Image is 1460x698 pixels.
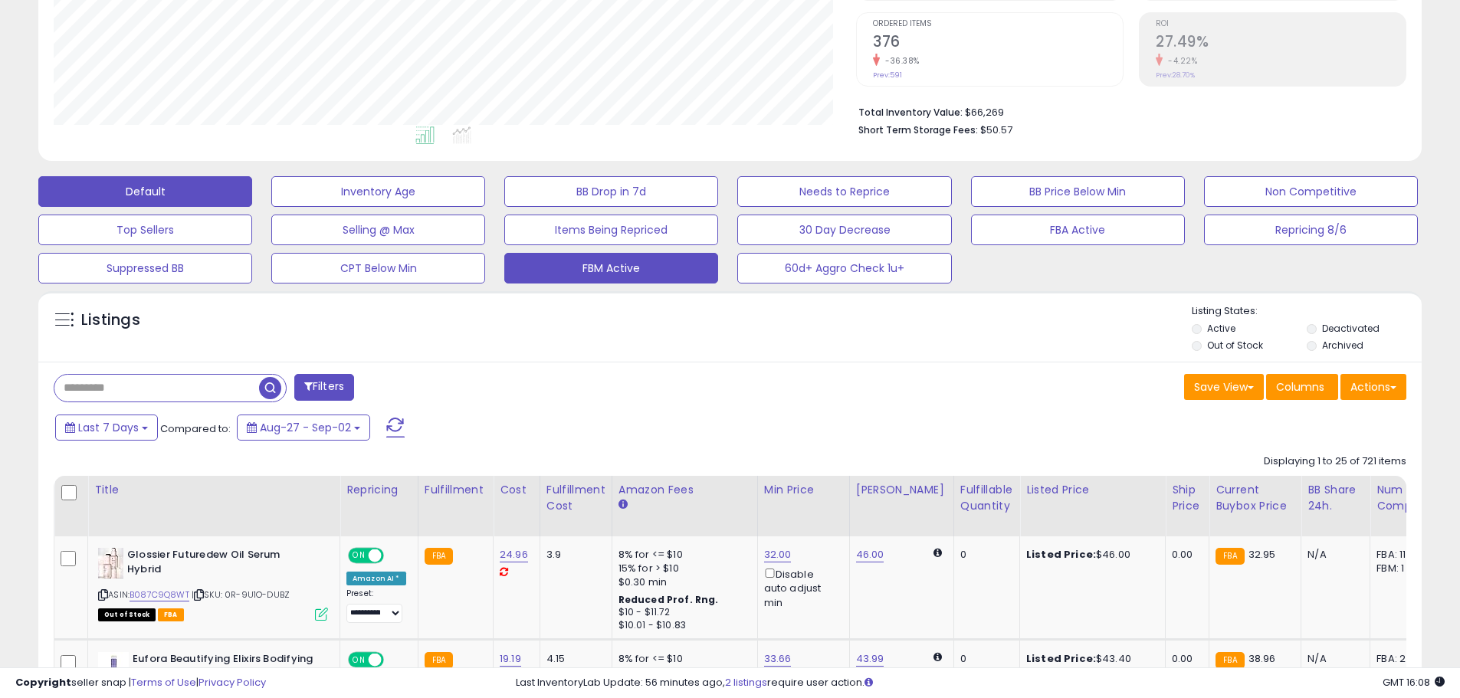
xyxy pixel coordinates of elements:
[1376,548,1427,562] div: FBA: 11
[1163,55,1197,67] small: -4.22%
[504,253,718,283] button: FBM Active
[1248,651,1276,666] span: 38.96
[873,20,1123,28] span: Ordered Items
[1307,482,1363,514] div: BB Share 24h.
[500,651,521,667] a: 19.19
[346,572,406,585] div: Amazon AI *
[880,55,920,67] small: -36.38%
[198,675,266,690] a: Privacy Policy
[856,547,884,562] a: 46.00
[271,253,485,283] button: CPT Below Min
[1307,652,1358,666] div: N/A
[38,215,252,245] button: Top Sellers
[425,548,453,565] small: FBA
[960,482,1013,514] div: Fulfillable Quantity
[618,606,746,619] div: $10 - $11.72
[1156,20,1406,28] span: ROI
[260,420,351,435] span: Aug-27 - Sep-02
[1216,482,1294,514] div: Current Buybox Price
[858,102,1395,120] li: $66,269
[15,676,266,690] div: seller snap | |
[78,420,139,435] span: Last 7 Days
[294,374,354,401] button: Filters
[1376,652,1427,666] div: FBA: 2
[98,608,156,621] span: All listings that are currently out of stock and unavailable for purchase on Amazon
[1192,304,1422,319] p: Listing States:
[546,652,600,666] div: 4.15
[618,498,628,512] small: Amazon Fees.
[1204,176,1418,207] button: Non Competitive
[500,547,528,562] a: 24.96
[55,415,158,441] button: Last 7 Days
[98,548,328,619] div: ASIN:
[127,548,313,580] b: Glossier Futuredew Oil Serum Hybrid
[1026,652,1153,666] div: $43.40
[98,548,123,578] img: 41gfxUHKZfL._SL40_.jpg
[425,482,487,498] div: Fulfillment
[1383,675,1445,690] span: 2025-09-10 16:08 GMT
[618,593,719,606] b: Reduced Prof. Rng.
[1172,482,1202,514] div: Ship Price
[81,310,140,331] h5: Listings
[546,482,605,514] div: Fulfillment Cost
[764,651,792,667] a: 33.66
[1207,322,1235,335] label: Active
[618,652,746,666] div: 8% for <= $10
[873,70,902,80] small: Prev: 591
[1026,651,1096,666] b: Listed Price:
[980,123,1012,137] span: $50.57
[130,588,189,601] a: B087C9Q8WT
[346,482,412,498] div: Repricing
[1340,374,1406,400] button: Actions
[1172,548,1197,562] div: 0.00
[1264,454,1406,469] div: Displaying 1 to 25 of 721 items
[98,652,129,683] img: 31JFuX9M1BL._SL40_.jpg
[38,253,252,283] button: Suppressed BB
[1276,379,1324,395] span: Columns
[1207,339,1263,352] label: Out of Stock
[960,548,1008,562] div: 0
[858,106,963,119] b: Total Inventory Value:
[546,548,600,562] div: 3.9
[737,215,951,245] button: 30 Day Decrease
[1184,374,1264,400] button: Save View
[737,253,951,283] button: 60d+ Aggro Check 1u+
[192,588,290,601] span: | SKU: 0R-9U1O-DUBZ
[271,176,485,207] button: Inventory Age
[382,549,406,562] span: OFF
[1216,652,1244,669] small: FBA
[94,482,333,498] div: Title
[1376,562,1427,575] div: FBM: 1
[160,421,231,436] span: Compared to:
[856,651,884,667] a: 43.99
[500,482,533,498] div: Cost
[237,415,370,441] button: Aug-27 - Sep-02
[856,482,947,498] div: [PERSON_NAME]
[764,565,838,610] div: Disable auto adjust min
[504,176,718,207] button: BB Drop in 7d
[349,549,369,562] span: ON
[1216,548,1244,565] small: FBA
[346,588,406,623] div: Preset:
[618,562,746,575] div: 15% for > $10
[618,575,746,589] div: $0.30 min
[271,215,485,245] button: Selling @ Max
[618,548,746,562] div: 8% for <= $10
[1172,652,1197,666] div: 0.00
[1248,547,1276,562] span: 32.95
[618,482,751,498] div: Amazon Fees
[1307,548,1358,562] div: N/A
[1156,33,1406,54] h2: 27.49%
[1204,215,1418,245] button: Repricing 8/6
[764,547,792,562] a: 32.00
[1026,548,1153,562] div: $46.00
[618,619,746,632] div: $10.01 - $10.83
[131,675,196,690] a: Terms of Use
[764,482,843,498] div: Min Price
[1322,339,1363,352] label: Archived
[133,652,319,684] b: Eufora Beautifying Elixirs Bodifying Shampoo 8.5oz
[1322,322,1380,335] label: Deactivated
[38,176,252,207] button: Default
[1026,547,1096,562] b: Listed Price:
[858,123,978,136] b: Short Term Storage Fees:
